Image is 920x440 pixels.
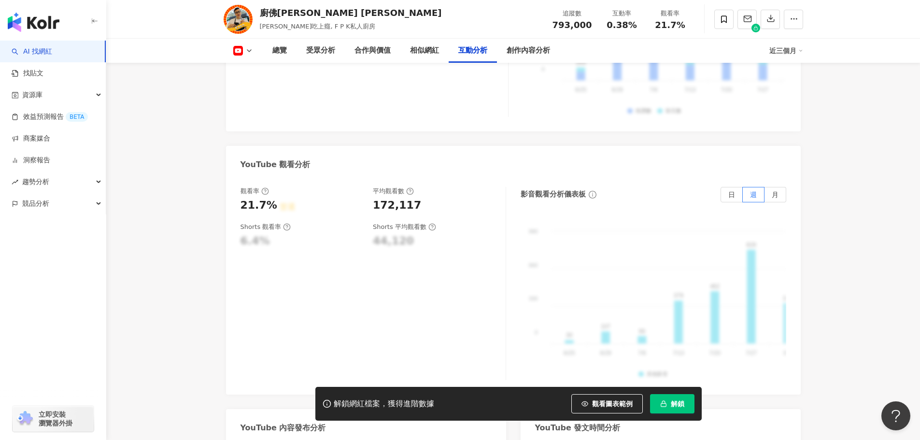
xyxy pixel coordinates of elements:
div: 總覽 [272,45,287,57]
span: 月 [772,191,778,199]
span: 793,000 [552,20,592,30]
a: 商案媒合 [12,134,50,143]
span: 立即安裝 瀏覽器外掛 [39,410,72,427]
div: 觀看率 [652,9,689,18]
div: 追蹤數 [552,9,592,18]
div: 互動率 [604,9,640,18]
div: 受眾分析 [306,45,335,57]
div: 近三個月 [769,43,803,58]
a: searchAI 找網紅 [12,47,52,57]
span: 21.7% [655,20,685,30]
button: 觀看圖表範例 [571,394,643,413]
img: KOL Avatar [224,5,253,34]
span: 競品分析 [22,193,49,214]
span: 趨勢分析 [22,171,49,193]
img: chrome extension [15,411,34,426]
div: YouTube 發文時間分析 [535,423,621,433]
div: 合作與價值 [354,45,391,57]
span: 週 [750,191,757,199]
span: 資源庫 [22,84,42,106]
div: 創作內容分析 [507,45,550,57]
div: YouTube 內容發布分析 [241,423,326,433]
div: 平均觀看數 [373,187,414,196]
div: Shorts 平均觀看數 [373,223,436,231]
a: chrome extension立即安裝 瀏覽器外掛 [13,406,94,432]
div: Shorts 觀看率 [241,223,291,231]
a: 效益預測報告BETA [12,112,88,122]
div: 21.7% [241,198,277,213]
span: 0.38% [607,20,637,30]
span: info-circle [587,189,598,200]
a: 找貼文 [12,69,43,78]
div: 解鎖網紅檔案，獲得進階數據 [334,399,434,409]
span: [PERSON_NAME]吃上癮, F P K私人廚房 [260,23,375,30]
img: logo [8,13,59,32]
div: 廚佛[PERSON_NAME] [PERSON_NAME] [260,7,442,19]
div: 互動分析 [458,45,487,57]
div: 觀看率 [241,187,269,196]
span: 解鎖 [671,400,684,408]
span: rise [12,179,18,185]
div: 相似網紅 [410,45,439,57]
span: 觀看圖表範例 [592,400,633,408]
button: 解鎖 [650,394,694,413]
a: 洞察報告 [12,156,50,165]
span: 日 [728,191,735,199]
div: 影音觀看分析儀表板 [521,189,586,199]
div: 172,117 [373,198,421,213]
div: YouTube 觀看分析 [241,159,311,170]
